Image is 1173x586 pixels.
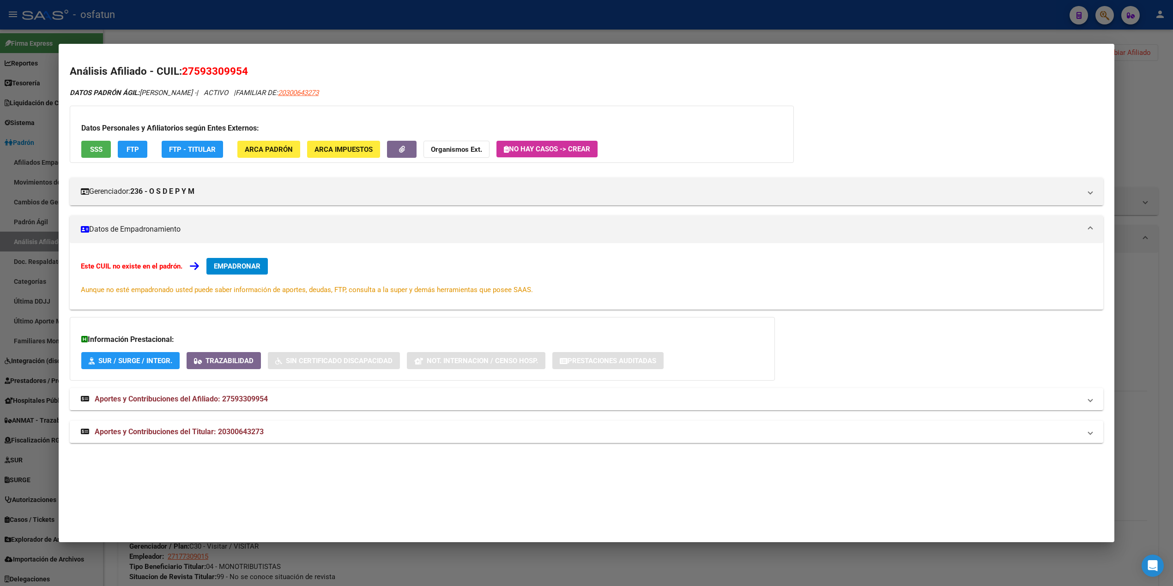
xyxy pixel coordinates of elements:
span: Sin Certificado Discapacidad [286,357,393,365]
mat-expansion-panel-header: Datos de Empadronamiento [70,215,1103,243]
span: ARCA Padrón [245,145,293,154]
span: Not. Internacion / Censo Hosp. [427,357,538,365]
button: Sin Certificado Discapacidad [268,352,400,369]
span: 20300643273 [278,89,319,97]
h3: Información Prestacional: [81,334,763,345]
strong: 236 - O S D E P Y M [130,186,194,197]
h3: Datos Personales y Afiliatorios según Entes Externos: [81,123,782,134]
span: No hay casos -> Crear [504,145,590,153]
strong: Este CUIL no existe en el padrón. [81,262,182,270]
button: Prestaciones Auditadas [552,352,664,369]
mat-panel-title: Gerenciador: [81,186,1081,197]
button: Not. Internacion / Censo Hosp. [407,352,545,369]
button: FTP [118,141,147,158]
mat-panel-title: Datos de Empadronamiento [81,224,1081,235]
strong: DATOS PADRÓN ÁGIL: [70,89,139,97]
mat-expansion-panel-header: Aportes y Contribuciones del Titular: 20300643273 [70,421,1103,443]
mat-expansion-panel-header: Aportes y Contribuciones del Afiliado: 27593309954 [70,388,1103,410]
button: SUR / SURGE / INTEGR. [81,352,180,369]
span: 27593309954 [182,65,248,77]
span: FTP [127,145,139,154]
div: Open Intercom Messenger [1142,555,1164,577]
i: | ACTIVO | [70,89,319,97]
span: Trazabilidad [206,357,254,365]
button: ARCA Impuestos [307,141,380,158]
span: Aunque no esté empadronado usted puede saber información de aportes, deudas, FTP, consulta a la s... [81,286,533,294]
span: EMPADRONAR [214,262,260,270]
span: SUR / SURGE / INTEGR. [98,357,172,365]
h2: Análisis Afiliado - CUIL: [70,64,1103,79]
span: FTP - Titular [169,145,216,154]
button: Organismos Ext. [423,141,490,158]
button: Trazabilidad [187,352,261,369]
strong: Organismos Ext. [431,145,482,154]
button: ARCA Padrón [237,141,300,158]
button: No hay casos -> Crear [496,141,598,157]
button: SSS [81,141,111,158]
span: Prestaciones Auditadas [568,357,656,365]
button: EMPADRONAR [206,258,268,275]
span: Aportes y Contribuciones del Titular: 20300643273 [95,427,264,436]
span: ARCA Impuestos [314,145,373,154]
span: Aportes y Contribuciones del Afiliado: 27593309954 [95,395,268,403]
div: Datos de Empadronamiento [70,243,1103,310]
span: [PERSON_NAME] - [70,89,196,97]
span: SSS [90,145,103,154]
button: FTP - Titular [162,141,223,158]
span: FAMILIAR DE: [236,89,319,97]
mat-expansion-panel-header: Gerenciador:236 - O S D E P Y M [70,178,1103,205]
